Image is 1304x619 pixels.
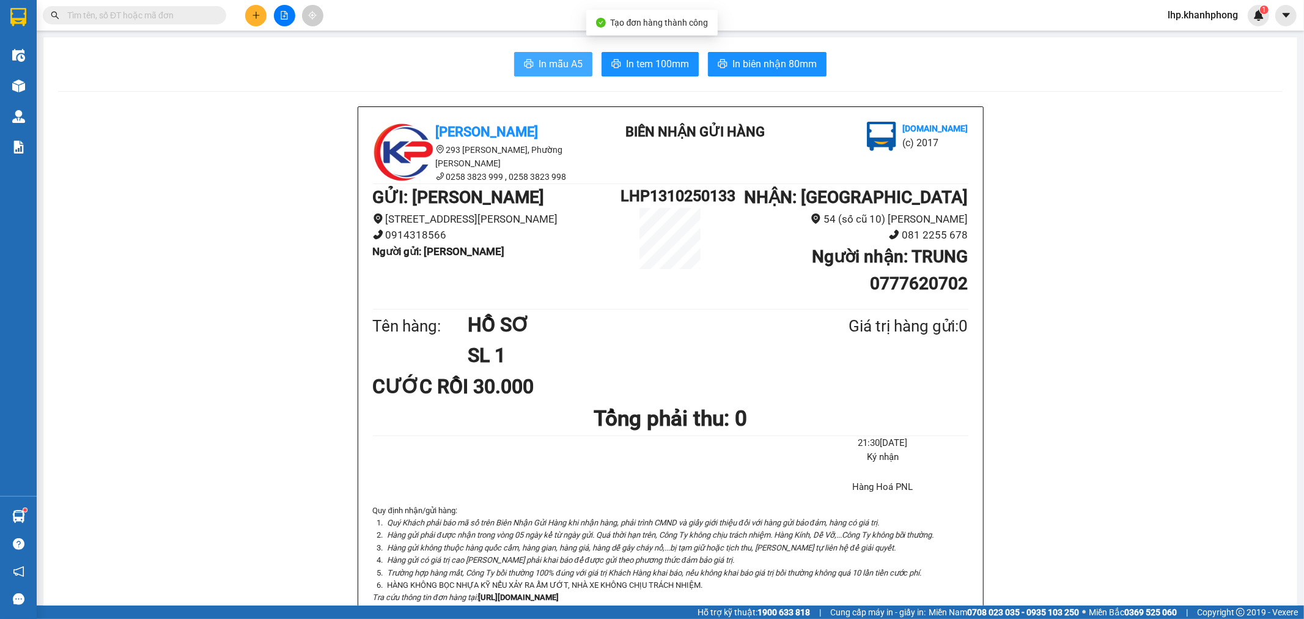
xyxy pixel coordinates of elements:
img: logo.jpg [15,15,76,76]
span: environment [436,145,444,154]
span: phone [436,172,444,180]
h1: SL 1 [468,340,789,371]
img: logo-vxr [10,8,26,26]
span: file-add [280,11,289,20]
b: [PERSON_NAME] [436,124,539,139]
span: printer [524,59,534,70]
img: warehouse-icon [12,110,25,123]
span: search [51,11,59,20]
span: environment [811,213,821,224]
span: Cung cấp máy in - giấy in: [830,606,926,619]
span: plus [252,11,260,20]
img: icon-new-feature [1253,10,1264,21]
span: lhp.khanhphong [1158,7,1248,23]
span: phone [889,229,899,240]
img: logo.jpg [867,122,896,151]
input: Tìm tên, số ĐT hoặc mã đơn [67,9,212,22]
li: 0914318566 [373,227,621,243]
li: 081 2255 678 [720,227,968,243]
b: [DOMAIN_NAME] [902,124,968,133]
img: solution-icon [12,141,25,154]
span: Miền Bắc [1089,606,1177,619]
b: BIÊN NHẬN GỬI HÀNG [79,18,117,97]
i: Hàng gửi có giá trị cao [PERSON_NAME] phải khai báo để được gửi theo phương thức đảm bảo giá trị. [388,555,735,565]
span: message [13,593,24,605]
div: Quy định nhận/gửi hàng : [373,505,968,604]
div: Tên hàng: [373,314,468,339]
span: 1 [1262,6,1266,14]
span: check-circle [596,18,606,28]
button: plus [245,5,267,26]
span: phone [373,229,383,240]
strong: 1900 633 818 [757,607,810,617]
sup: 1 [23,508,27,512]
span: Miền Nam [929,606,1079,619]
b: Người nhận : TRUNG 0777620702 [812,246,968,294]
span: caret-down [1281,10,1292,21]
span: environment [373,213,383,224]
b: Người gửi : [PERSON_NAME] [373,245,505,258]
h1: LHP1310250133 [621,184,720,208]
b: GỬI : [PERSON_NAME] [373,187,545,207]
span: In mẫu A5 [539,56,583,72]
i: Quý Khách phải báo mã số trên Biên Nhận Gửi Hàng khi nhận hàng, phải trình CMND và giấy giới thiệ... [388,518,879,527]
li: 54 (số cũ 10) [PERSON_NAME] [720,211,968,228]
li: [STREET_ADDRESS][PERSON_NAME] [373,211,621,228]
sup: 1 [1260,6,1269,14]
b: [DOMAIN_NAME] [103,46,168,56]
button: file-add [274,5,295,26]
img: warehouse-icon [12,510,25,523]
span: Tạo đơn hàng thành công [611,18,709,28]
span: | [819,606,821,619]
li: (c) 2017 [902,135,968,150]
i: Hàng gửi phải được nhận trong vòng 05 ngày kể từ ngày gửi. Quá thời hạn trên, Công Ty không chịu ... [388,530,934,539]
span: question-circle [13,538,24,550]
div: Giá trị hàng gửi: 0 [789,314,968,339]
span: notification [13,566,24,577]
li: Hàng Hoá PNL [797,480,968,495]
img: warehouse-icon [12,80,25,92]
b: [PERSON_NAME] [15,79,69,136]
b: BIÊN NHẬN GỬI HÀNG [625,124,765,139]
li: 293 [PERSON_NAME], Phường [PERSON_NAME] [373,143,593,170]
span: aim [308,11,317,20]
strong: [URL][DOMAIN_NAME] [478,593,559,602]
i: Trường hợp hàng mất, Công Ty bồi thường 100% đúng với giá trị Khách Hàng khai báo, nếu không khai... [388,568,922,577]
img: logo.jpg [373,122,434,183]
button: caret-down [1275,5,1297,26]
span: ⚪️ [1082,610,1086,615]
img: warehouse-icon [12,49,25,62]
span: | [1186,606,1188,619]
i: Hàng gửi không thuộc hàng quốc cấm, hàng gian, hàng giả, hàng dễ gây cháy nổ,...bị tạm giữ hoặc t... [388,543,896,552]
span: printer [611,59,621,70]
li: HÀNG KHÔNG BỌC NHỰA KỸ NẾU XẢY RA ẨM ƯỚT, NHÀ XE KHÔNG CHỊU TRÁCH NHIỆM. [385,579,968,591]
button: printerIn tem 100mm [602,52,699,76]
strong: 0708 023 035 - 0935 103 250 [967,607,1079,617]
button: printerIn mẫu A5 [514,52,592,76]
span: In tem 100mm [626,56,689,72]
i: Tra cứu thông tin đơn hàng tại: [373,593,478,602]
li: 21:30[DATE] [797,436,968,451]
span: Hỗ trợ kỹ thuật: [698,606,810,619]
span: In biên nhận 80mm [732,56,817,72]
strong: 0369 525 060 [1124,607,1177,617]
b: NHẬN : [GEOGRAPHIC_DATA] [744,187,968,207]
li: 0258 3823 999 , 0258 3823 998 [373,170,593,183]
li: (c) 2017 [103,58,168,73]
button: aim [302,5,323,26]
button: printerIn biên nhận 80mm [708,52,827,76]
span: copyright [1236,608,1245,617]
span: printer [718,59,728,70]
h1: HỒ SƠ [468,309,789,340]
li: Ký nhận [797,450,968,465]
img: logo.jpg [133,15,162,45]
h1: Tổng phải thu: 0 [373,402,968,436]
div: CƯỚC RỒI 30.000 [373,371,569,402]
